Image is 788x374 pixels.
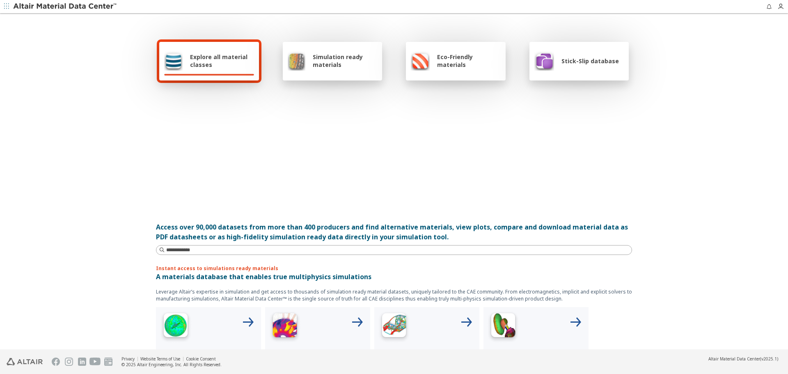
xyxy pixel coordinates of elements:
[7,358,43,365] img: Altair Engineering
[159,310,192,343] img: High Frequency Icon
[156,265,632,272] p: Instant access to simulations ready materials
[156,288,632,302] p: Leverage Altair’s expertise in simulation and get access to thousands of simulation ready materia...
[708,356,778,362] div: (v2025.1)
[121,356,135,362] a: Privacy
[190,53,254,69] span: Explore all material classes
[156,222,632,242] div: Access over 90,000 datasets from more than 400 producers and find alternative materials, view plo...
[313,53,377,69] span: Simulation ready materials
[708,356,760,362] span: Altair Material Data Center
[411,51,430,71] img: Eco-Friendly materials
[561,57,619,65] span: Stick-Slip database
[437,53,500,69] span: Eco-Friendly materials
[378,310,410,343] img: Structural Analyses Icon
[13,2,118,11] img: Altair Material Data Center
[487,310,520,343] img: Crash Analyses Icon
[140,356,180,362] a: Website Terms of Use
[534,51,554,71] img: Stick-Slip database
[156,272,632,282] p: A materials database that enables true multiphysics simulations
[121,362,222,367] div: © 2025 Altair Engineering, Inc. All Rights Reserved.
[268,310,301,343] img: Low Frequency Icon
[164,51,183,71] img: Explore all material classes
[288,51,305,71] img: Simulation ready materials
[186,356,216,362] a: Cookie Consent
